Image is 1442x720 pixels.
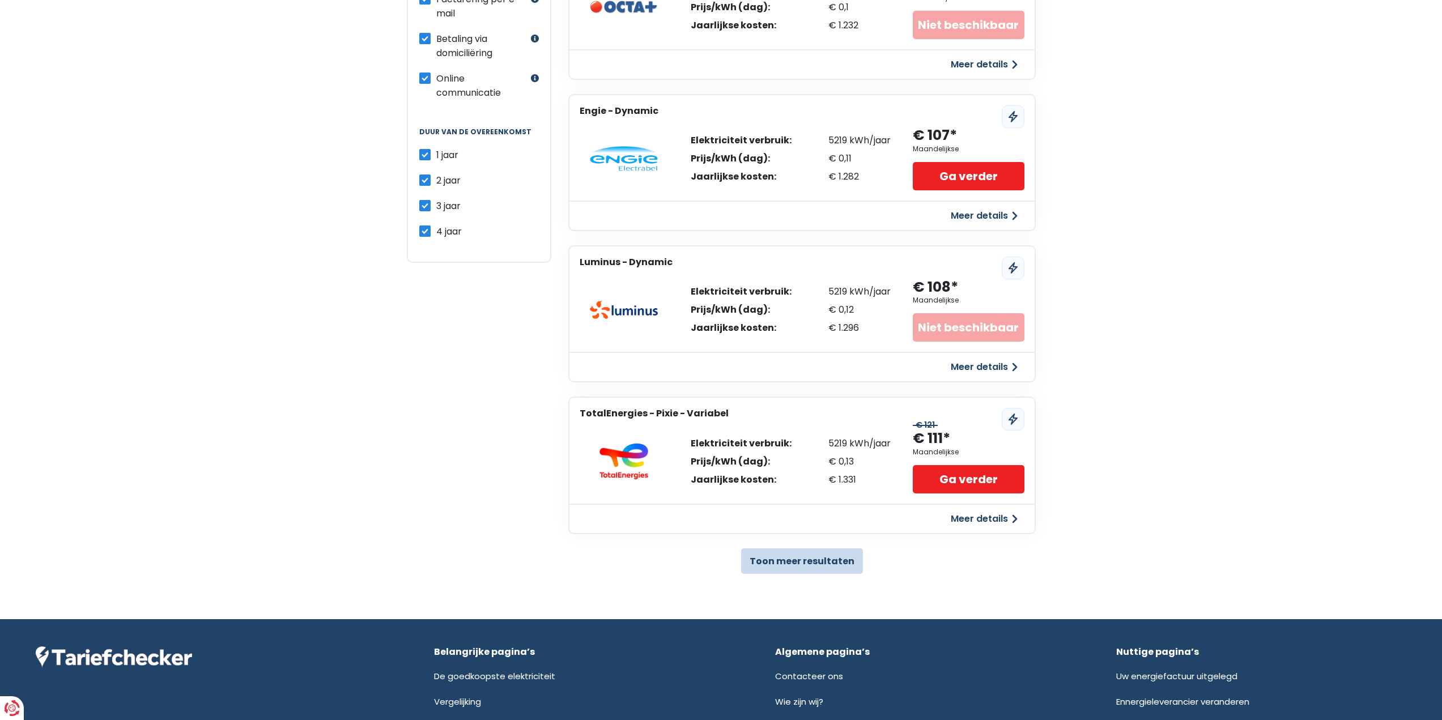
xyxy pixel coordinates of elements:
div: 5219 kWh/jaar [828,287,891,296]
img: Octa [590,1,658,14]
a: Contacteer ons [775,670,843,682]
img: Engie [590,146,658,171]
div: Jaarlijkse kosten: [691,475,792,484]
div: € 0,12 [828,305,891,314]
button: Meer details [944,54,1024,75]
div: Maandelijkse [913,448,959,456]
div: € 108* [913,278,958,297]
div: Jaarlijkse kosten: [691,21,792,30]
div: Prijs/kWh (dag): [691,154,792,163]
div: € 107* [913,126,957,145]
button: Meer details [944,206,1024,226]
div: Maandelijkse [913,296,959,304]
button: Meer details [944,509,1024,529]
div: Niet beschikbaar [913,11,1024,39]
div: € 1.331 [828,475,891,484]
div: Niet beschikbaar [913,313,1024,342]
label: Betaling via domiciliëring [436,32,528,60]
img: TotalEnergies [590,443,658,479]
span: 2 jaar [436,174,461,187]
div: € 1.282 [828,172,891,181]
div: Prijs/kWh (dag): [691,457,792,466]
span: 4 jaar [436,225,462,238]
div: Prijs/kWh (dag): [691,3,792,12]
div: € 1.232 [828,21,891,30]
div: Jaarlijkse kosten: [691,172,792,181]
span: 3 jaar [436,199,461,212]
a: Ga verder [913,162,1024,190]
h3: Luminus - Dynamic [580,257,673,267]
button: Meer details [944,357,1024,377]
span: 1 jaar [436,148,458,161]
a: De goedkoopste elektriciteit [434,670,555,682]
div: € 1.296 [828,323,891,333]
div: € 111* [913,429,950,448]
img: Luminus [590,301,658,319]
div: Elektriciteit verbruik: [691,287,792,296]
a: Vergelijking [434,696,481,708]
div: € 121 [913,420,938,430]
div: Maandelijkse [913,145,959,153]
legend: Duur van de overeenkomst [419,128,539,147]
div: Nuttige pagina’s [1116,646,1406,657]
div: 5219 kWh/jaar [828,136,891,145]
button: Toon meer resultaten [741,548,863,574]
a: Ga verder [913,465,1024,493]
a: Wie zijn wij? [775,696,823,708]
label: Online communicatie [436,71,528,100]
div: € 0,1 [828,3,891,12]
div: Jaarlijkse kosten: [691,323,792,333]
div: € 0,11 [828,154,891,163]
a: Ennergieleverancier veranderen [1116,696,1249,708]
div: Elektriciteit verbruik: [691,136,792,145]
div: Algemene pagina’s [775,646,1065,657]
div: 5219 kWh/jaar [828,439,891,448]
h3: Engie - Dynamic [580,105,658,116]
h3: TotalEnergies - Pixie - Variabel [580,408,729,419]
div: Elektriciteit verbruik: [691,439,792,448]
div: € 0,13 [828,457,891,466]
div: Prijs/kWh (dag): [691,305,792,314]
a: Uw energiefactuur uitgelegd [1116,670,1237,682]
div: Belangrijke pagina’s [434,646,724,657]
img: Tariefchecker logo [36,646,192,668]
